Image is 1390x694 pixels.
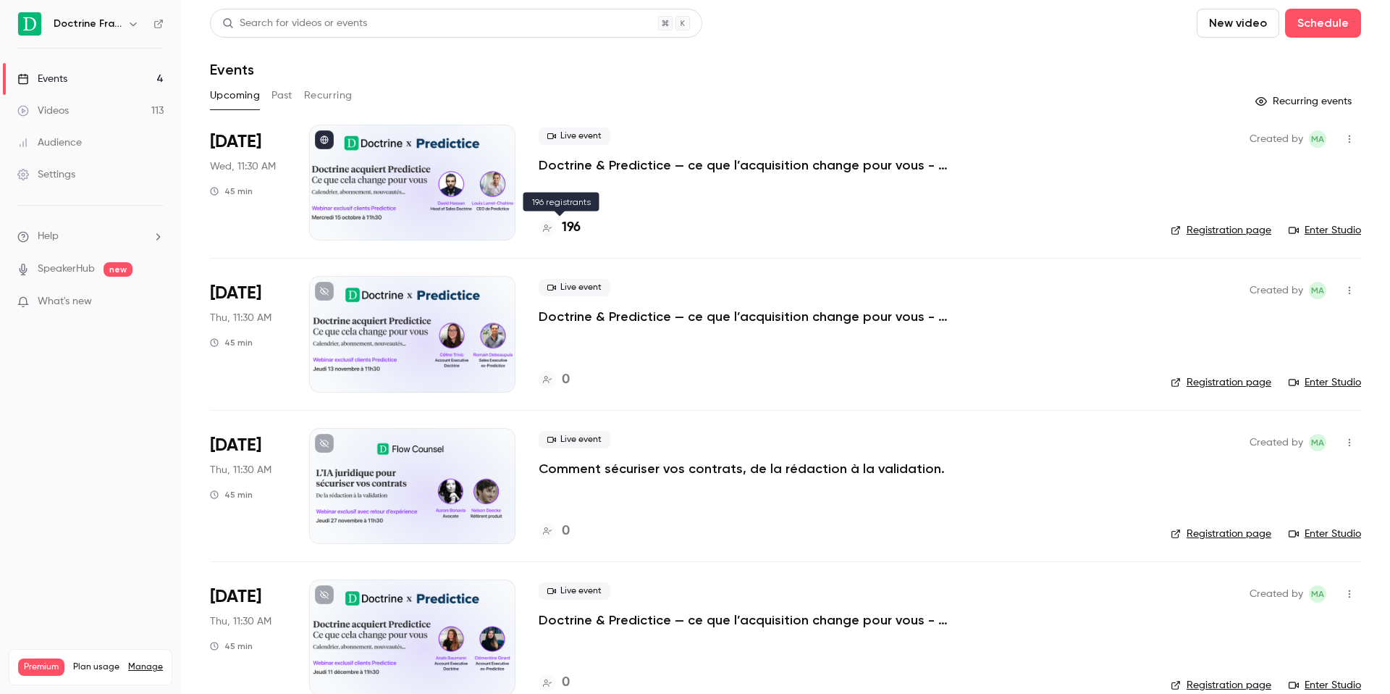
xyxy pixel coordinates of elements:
span: Live event [539,582,610,600]
span: Help [38,229,59,244]
img: Doctrine France [18,12,41,35]
span: Marie Agard [1309,130,1326,148]
span: Live event [539,127,610,145]
div: 45 min [210,337,253,348]
a: 0 [539,370,570,390]
a: SpeakerHub [38,262,95,277]
a: Registration page [1171,678,1271,693]
span: Created by [1250,282,1303,299]
div: Nov 13 Thu, 11:30 AM (Europe/Paris) [210,276,286,392]
span: Thu, 11:30 AM [210,463,271,477]
a: Enter Studio [1289,375,1361,390]
li: help-dropdown-opener [17,229,164,244]
a: Doctrine & Predictice — ce que l’acquisition change pour vous - Session 3 [539,611,973,629]
span: Plan usage [73,661,119,673]
span: MA [1311,585,1324,603]
a: Comment sécuriser vos contrats, de la rédaction à la validation. [539,460,945,477]
div: Nov 27 Thu, 11:30 AM (Europe/Paris) [210,428,286,544]
span: What's new [38,294,92,309]
button: New video [1197,9,1279,38]
span: Wed, 11:30 AM [210,159,276,174]
div: Videos [17,104,69,118]
a: Doctrine & Predictice — ce que l’acquisition change pour vous - Session 1 [539,156,973,174]
span: Created by [1250,585,1303,603]
div: Events [17,72,67,86]
div: 45 min [210,489,253,501]
span: [DATE] [210,130,261,154]
h4: 0 [562,673,570,693]
span: Marie Agard [1309,585,1326,603]
button: Recurring [304,84,353,107]
button: Upcoming [210,84,260,107]
span: Thu, 11:30 AM [210,311,271,325]
span: Created by [1250,130,1303,148]
button: Past [271,84,292,107]
a: Enter Studio [1289,527,1361,541]
h4: 196 [562,218,581,238]
a: Registration page [1171,223,1271,238]
a: Registration page [1171,375,1271,390]
span: new [104,262,132,277]
div: Audience [17,135,82,150]
a: Doctrine & Predictice — ce que l’acquisition change pour vous - Session 2 [539,308,973,325]
div: Search for videos or events [222,16,367,31]
span: Premium [18,659,64,676]
div: Oct 15 Wed, 11:30 AM (Europe/Paris) [210,125,286,241]
h4: 0 [562,370,570,390]
a: Registration page [1171,527,1271,541]
span: Marie Agard [1309,282,1326,299]
a: 196 [539,218,581,238]
div: Settings [17,167,75,182]
span: MA [1311,282,1324,299]
div: 45 min [210,185,253,197]
span: [DATE] [210,585,261,609]
h6: Doctrine France [54,17,122,31]
span: Created by [1250,434,1303,451]
button: Schedule [1285,9,1361,38]
span: Live event [539,279,610,296]
span: [DATE] [210,282,261,305]
span: [DATE] [210,434,261,457]
span: Thu, 11:30 AM [210,614,271,629]
span: MA [1311,130,1324,148]
a: 0 [539,673,570,693]
a: 0 [539,522,570,541]
span: Live event [539,431,610,448]
a: Enter Studio [1289,678,1361,693]
span: MA [1311,434,1324,451]
iframe: Noticeable Trigger [146,296,164,309]
h4: 0 [562,522,570,541]
span: Marie Agard [1309,434,1326,451]
div: 45 min [210,640,253,652]
button: Recurring events [1249,90,1361,113]
a: Enter Studio [1289,223,1361,238]
h1: Events [210,61,254,78]
a: Manage [128,661,163,673]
